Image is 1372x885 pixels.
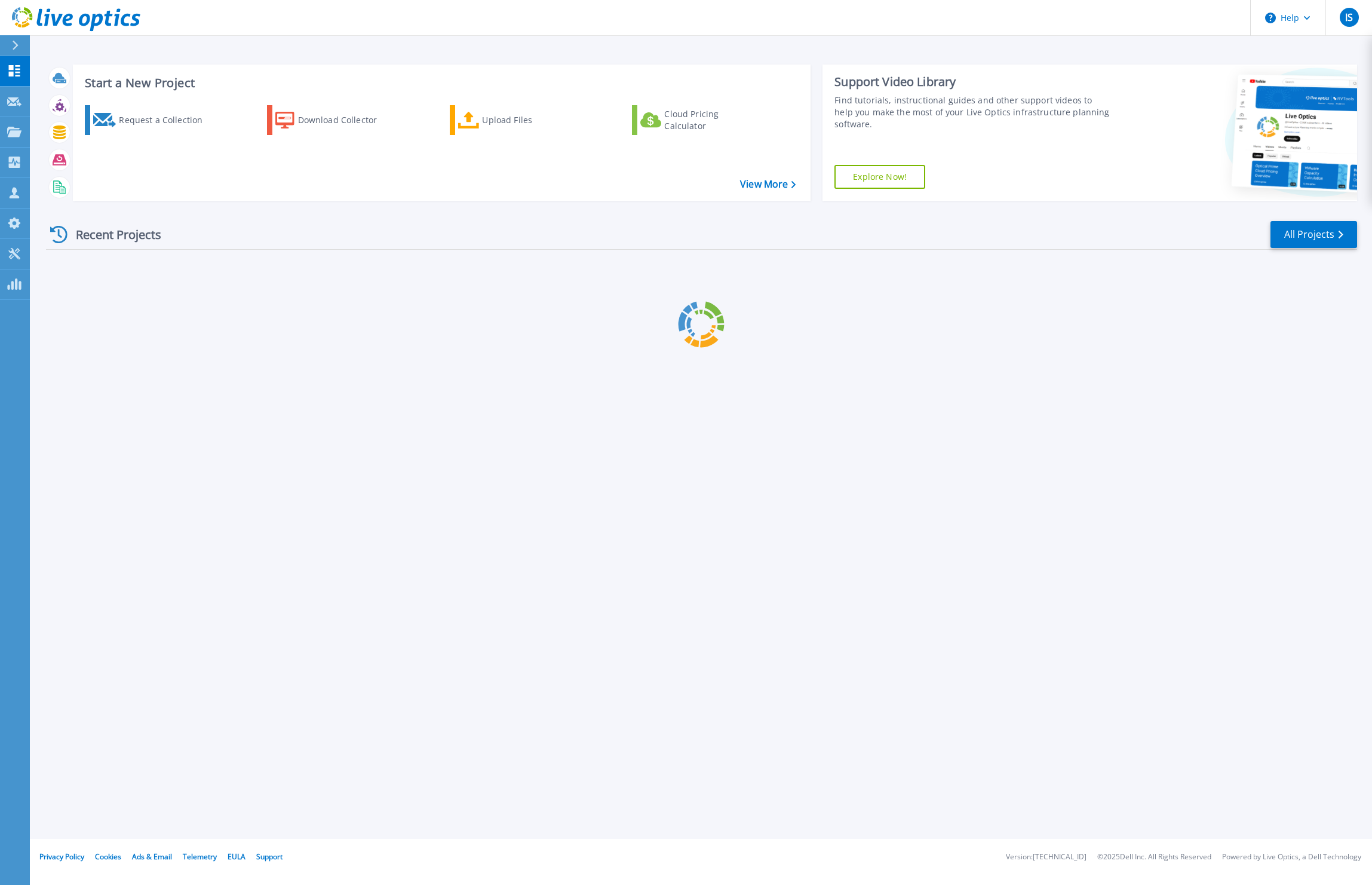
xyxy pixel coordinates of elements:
div: Find tutorials, instructional guides and other support videos to help you make the most of your L... [834,94,1109,130]
div: Download Collector [298,108,394,132]
span: IS [1345,13,1353,22]
a: EULA [228,852,245,862]
li: © 2025 Dell Inc. All Rights Reserved [1097,853,1211,861]
div: Support Video Library [834,74,1109,90]
div: Request a Collection [119,108,214,132]
a: Upload Files [450,105,583,135]
h3: Start a New Project [85,76,795,90]
a: Request a Collection [85,105,218,135]
a: View More [740,179,796,190]
a: Cookies [95,852,121,862]
a: Support [256,852,283,862]
div: Recent Projects [46,220,177,249]
a: Download Collector [267,105,400,135]
li: Powered by Live Optics, a Dell Technology [1222,853,1361,861]
a: Telemetry [183,852,217,862]
a: Ads & Email [132,852,172,862]
div: Upload Files [482,108,578,132]
div: Cloud Pricing Calculator [664,108,760,132]
a: All Projects [1270,221,1357,248]
a: Explore Now! [834,165,925,189]
a: Privacy Policy [39,852,84,862]
li: Version: [TECHNICAL_ID] [1006,853,1086,861]
a: Cloud Pricing Calculator [632,105,765,135]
